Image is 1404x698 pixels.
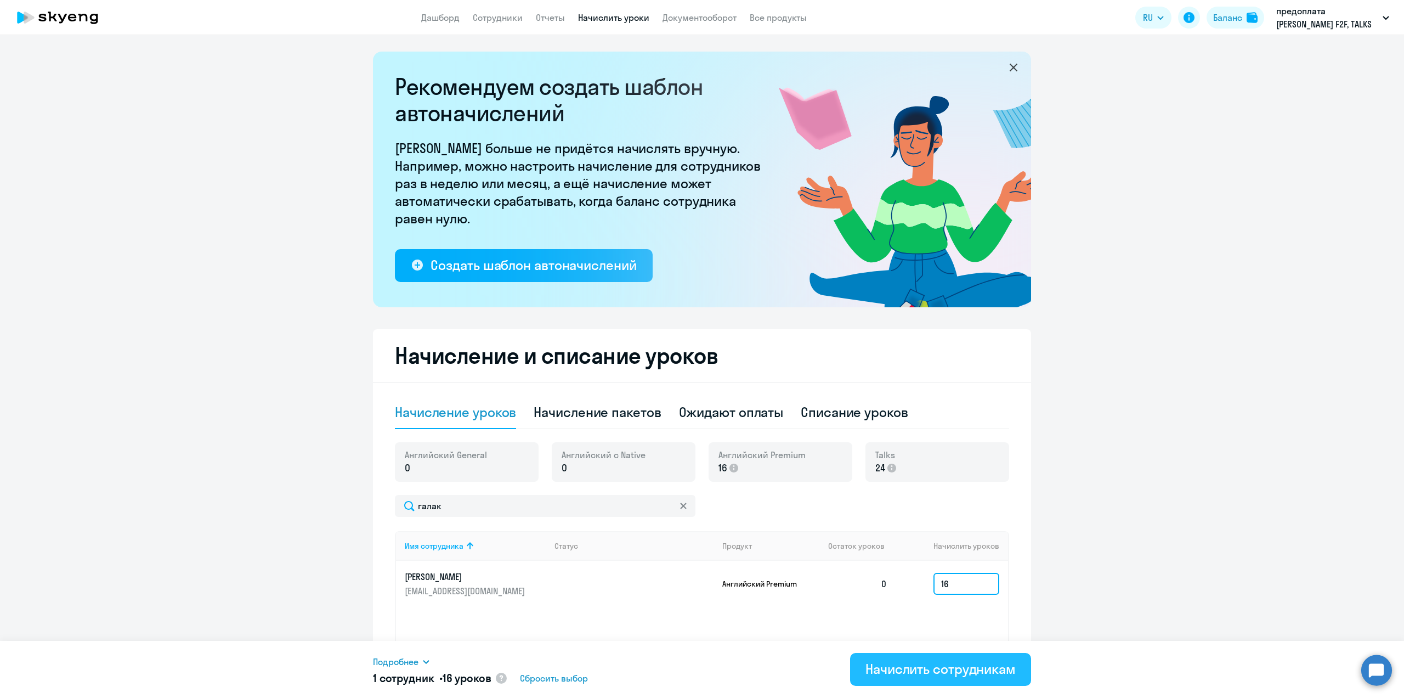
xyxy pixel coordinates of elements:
button: предоплата [PERSON_NAME] F2F, TALKS [DATE]-[DATE], НЛМК, ПАО [1271,4,1395,31]
button: Балансbalance [1207,7,1264,29]
div: Имя сотрудника [405,541,546,551]
span: Остаток уроков [828,541,885,551]
a: Сотрудники [473,12,523,23]
span: Talks [875,449,895,461]
span: 16 [718,461,727,475]
p: Английский Premium [722,579,805,589]
a: [PERSON_NAME][EMAIL_ADDRESS][DOMAIN_NAME] [405,571,546,597]
span: Английский General [405,449,487,461]
a: Документооборот [663,12,737,23]
span: Подробнее [373,655,418,668]
td: 0 [819,561,896,607]
p: предоплата [PERSON_NAME] F2F, TALKS [DATE]-[DATE], НЛМК, ПАО [1276,4,1378,31]
div: Ожидают оплаты [679,403,784,421]
span: 16 уроков [443,671,491,685]
p: [PERSON_NAME] [405,571,528,583]
span: Сбросить выбор [520,672,588,685]
div: Имя сотрудника [405,541,463,551]
div: Начислить сотрудникам [865,660,1016,678]
span: RU [1143,11,1153,24]
h5: 1 сотрудник • [373,671,491,686]
div: Списание уроков [801,403,908,421]
span: 24 [875,461,885,475]
span: Английский с Native [562,449,646,461]
button: Создать шаблон автоначислений [395,249,653,282]
div: Создать шаблон автоначислений [431,256,636,274]
a: Начислить уроки [578,12,649,23]
div: Статус [554,541,578,551]
input: Поиск по имени, email, продукту или статусу [395,495,695,517]
a: Все продукты [750,12,807,23]
h2: Начисление и списание уроков [395,342,1009,369]
span: 0 [562,461,567,475]
p: [EMAIL_ADDRESS][DOMAIN_NAME] [405,585,528,597]
div: Статус [554,541,714,551]
div: Продукт [722,541,820,551]
span: Английский Premium [718,449,806,461]
div: Начисление пакетов [534,403,661,421]
th: Начислить уроков [896,531,1008,561]
a: Дашборд [421,12,460,23]
div: Остаток уроков [828,541,896,551]
div: Начисление уроков [395,403,516,421]
div: Баланс [1213,11,1242,24]
img: balance [1247,12,1258,23]
span: 0 [405,461,410,475]
button: RU [1135,7,1171,29]
a: Отчеты [536,12,565,23]
div: Продукт [722,541,752,551]
button: Начислить сотрудникам [850,653,1031,686]
h2: Рекомендуем создать шаблон автоначислений [395,74,768,126]
p: [PERSON_NAME] больше не придётся начислять вручную. Например, можно настроить начисление для сотр... [395,139,768,227]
